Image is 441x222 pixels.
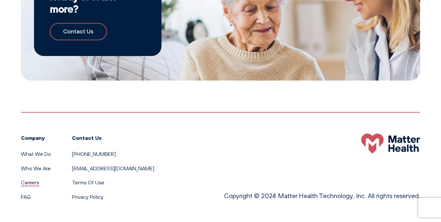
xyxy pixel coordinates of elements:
[50,23,107,40] a: Contact Us
[21,151,51,157] a: What We Do
[224,191,420,201] p: Copyright © 2024 Matter Health Technology, Inc. All rights reserved.
[72,151,116,157] a: [PHONE_NUMBER]
[72,194,103,200] a: Privacy Policy
[72,165,154,172] a: [EMAIL_ADDRESS][DOMAIN_NAME]
[21,134,51,142] h3: Company
[21,194,31,200] a: FAQ
[72,134,154,142] h3: Contact Us
[72,179,104,186] a: Terms Of Use
[21,179,39,186] a: Careers
[21,165,51,172] a: Who We Are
